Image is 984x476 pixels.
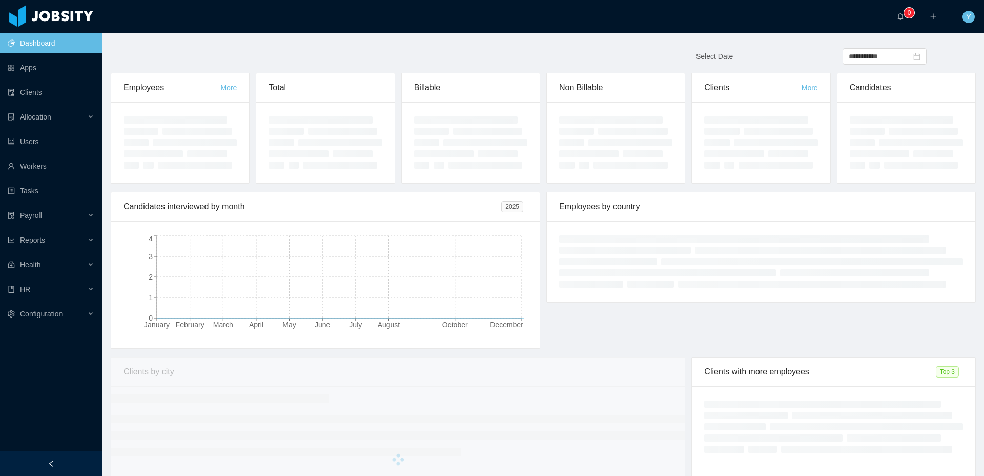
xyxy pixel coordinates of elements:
[144,321,170,329] tspan: January
[414,73,527,102] div: Billable
[8,261,15,268] i: icon: medicine-box
[8,212,15,219] i: icon: file-protect
[20,310,63,318] span: Configuration
[124,192,501,221] div: Candidates interviewed by month
[8,33,94,53] a: icon: pie-chartDashboard
[559,192,963,221] div: Employees by country
[20,261,40,269] span: Health
[249,321,263,329] tspan: April
[442,321,468,329] tspan: October
[8,236,15,244] i: icon: line-chart
[8,57,94,78] a: icon: appstoreApps
[559,73,672,102] div: Non Billable
[20,211,42,220] span: Payroll
[501,201,523,212] span: 2025
[704,358,935,386] div: Clients with more employees
[315,321,331,329] tspan: June
[913,53,920,60] i: icon: calendar
[213,321,233,329] tspan: March
[490,321,523,329] tspan: December
[149,234,153,243] tspan: 4
[696,52,733,61] span: Select Date
[20,113,51,121] span: Allocation
[936,366,959,378] span: Top 3
[176,321,204,329] tspan: February
[8,181,94,201] a: icon: profileTasks
[802,84,818,92] a: More
[269,73,382,102] div: Total
[124,73,220,102] div: Employees
[8,156,94,176] a: icon: userWorkers
[8,131,94,152] a: icon: robotUsers
[904,8,914,18] sup: 0
[349,321,362,329] tspan: July
[966,11,971,23] span: Y
[149,273,153,281] tspan: 2
[8,113,15,121] i: icon: solution
[8,310,15,318] i: icon: setting
[704,73,801,102] div: Clients
[930,13,937,20] i: icon: plus
[850,73,963,102] div: Candidates
[149,252,153,261] tspan: 3
[149,293,153,302] tspan: 1
[149,314,153,322] tspan: 0
[8,286,15,293] i: icon: book
[8,82,94,103] a: icon: auditClients
[20,285,30,293] span: HR
[282,321,296,329] tspan: May
[220,84,237,92] a: More
[20,236,45,244] span: Reports
[897,13,904,20] i: icon: bell
[378,321,400,329] tspan: August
